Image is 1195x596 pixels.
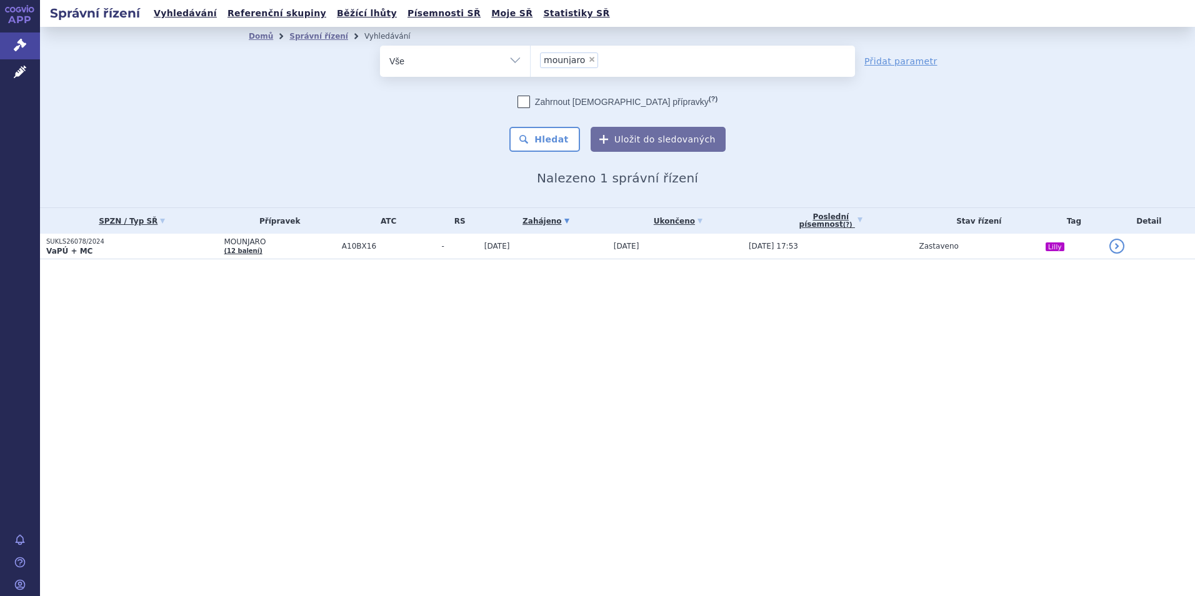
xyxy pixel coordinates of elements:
[913,208,1039,234] th: Stav řízení
[539,5,613,22] a: Statistiky SŘ
[404,5,484,22] a: Písemnosti SŘ
[614,242,639,251] span: [DATE]
[864,55,937,67] a: Přidat parametr
[749,208,913,234] a: Poslednípísemnost(?)
[709,95,717,103] abbr: (?)
[1039,208,1102,234] th: Tag
[614,212,742,230] a: Ukončeno
[442,242,478,251] span: -
[484,242,510,251] span: [DATE]
[40,4,150,22] h2: Správní řízení
[591,127,726,152] button: Uložit do sledovaných
[544,56,585,64] span: mounjaro
[509,127,580,152] button: Hledat
[919,242,959,251] span: Zastaveno
[218,208,336,234] th: Přípravek
[749,242,798,251] span: [DATE] 17:53
[46,247,92,256] strong: VaPÚ + MC
[602,52,609,67] input: mounjaro
[588,56,596,63] span: ×
[342,242,436,251] span: A10BX16
[436,208,478,234] th: RS
[46,237,218,246] p: SUKLS26078/2024
[364,27,427,46] li: Vyhledávání
[150,5,221,22] a: Vyhledávání
[289,32,348,41] a: Správní řízení
[843,221,852,229] abbr: (?)
[487,5,536,22] a: Moje SŘ
[1109,239,1124,254] a: detail
[537,171,698,186] span: Nalezeno 1 správní řízení
[1103,208,1195,234] th: Detail
[46,212,218,230] a: SPZN / Typ SŘ
[517,96,717,108] label: Zahrnout [DEMOGRAPHIC_DATA] přípravky
[224,5,330,22] a: Referenční skupiny
[224,237,336,246] span: MOUNJARO
[249,32,273,41] a: Domů
[336,208,436,234] th: ATC
[484,212,607,230] a: Zahájeno
[333,5,401,22] a: Běžící lhůty
[224,247,262,254] a: (12 balení)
